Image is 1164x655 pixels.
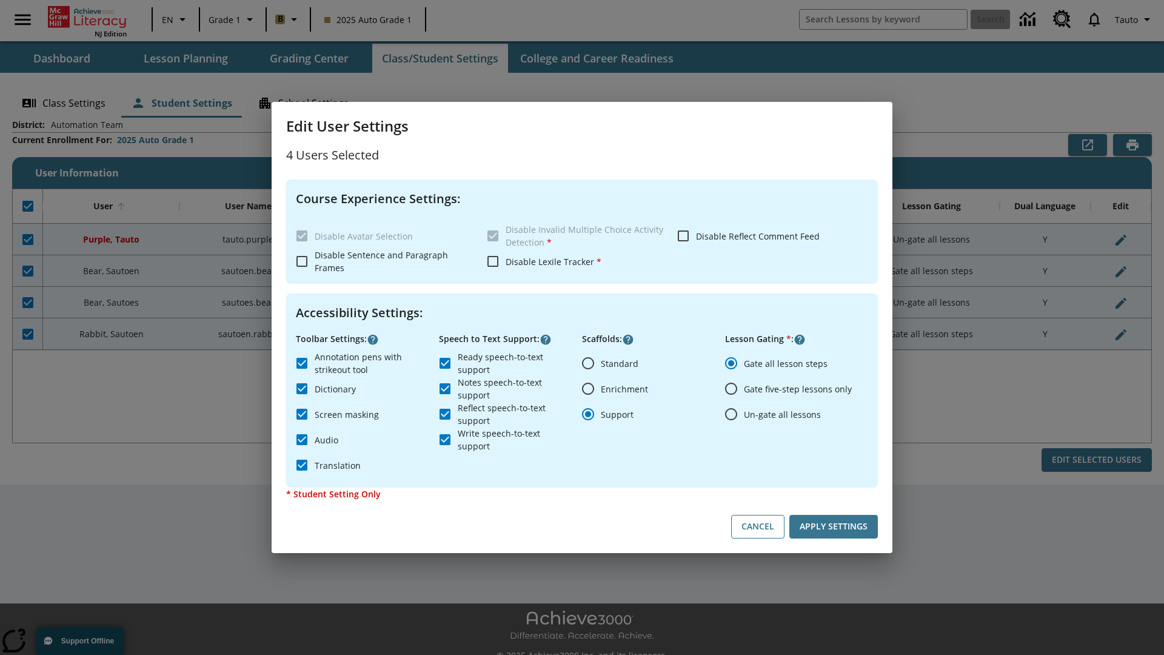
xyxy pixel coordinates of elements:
[289,223,477,249] label: These settings are specific to individual classes. To see these settings or make changes, please ...
[296,332,439,346] p: Toolbar Settings :
[696,230,820,242] span: Disable Reflect Comment Feed
[480,223,668,249] label: These settings are specific to individual classes. To see these settings or make changes, please ...
[731,515,784,539] button: Cancel
[286,146,878,165] p: 4 Users Selected
[458,427,572,452] span: Write speech-to-text support
[601,383,648,395] span: Enrichment
[744,357,828,370] span: Gate all lesson steps
[582,332,725,346] p: Scaffolds :
[458,376,572,401] span: Notes speech-to-text support
[315,230,413,242] span: Disable Avatar Selection
[506,256,601,267] span: Disable Lexile Tracker
[315,408,379,421] span: Screen masking
[540,334,552,346] button: Click here to know more about
[286,116,878,136] h3: Edit User Settings
[296,189,868,209] h4: Course Experience Settings :
[622,334,634,346] button: Click here to know more about
[315,434,338,446] span: Audio
[601,408,634,421] span: Support
[725,332,868,346] p: Lesson Gating :
[794,334,806,346] button: Click here to know more about
[296,303,868,323] h4: Accessibility Settings :
[439,332,582,346] p: Speech to Text Support :
[315,351,429,376] span: Annotation pens with strikeout tool
[744,383,852,395] span: Gate five-step lessons only
[458,351,572,376] span: Ready speech-to-text support
[315,459,361,472] span: Translation
[506,224,663,248] span: Disable Invalid Multiple Choice Activity Detection
[601,357,638,370] span: Standard
[286,488,878,500] p: * Student Setting Only
[315,249,448,274] span: Disable Sentence and Paragraph Frames
[789,515,878,539] button: Apply Settings
[367,334,379,346] button: Click here to know more about
[458,401,572,427] span: Reflect speech-to-text support
[315,383,356,395] span: Dictionary
[744,408,821,421] span: Un-gate all lessons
